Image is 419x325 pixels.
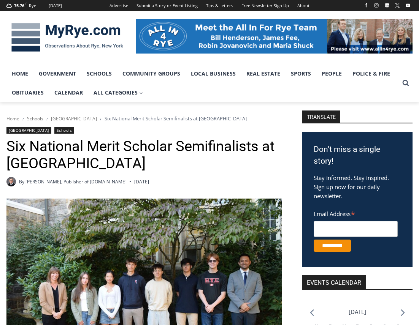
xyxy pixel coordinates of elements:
nav: Primary Navigation [6,64,399,103]
a: All Categories [88,83,148,102]
span: / [46,116,48,121]
h1: Six National Merit Scholar Semifinalists at [GEOGRAPHIC_DATA] [6,138,282,172]
img: All in for Rye [136,19,413,53]
div: Rye [29,2,36,9]
h3: Don't miss a single story! [314,144,401,167]
span: F [25,2,27,6]
button: View Search Form [399,76,413,90]
a: Home [6,115,19,122]
a: Community Groups [117,64,186,83]
a: Facebook [362,1,371,10]
a: Calendar [49,83,88,102]
a: Home [6,64,33,83]
a: [GEOGRAPHIC_DATA] [51,115,97,122]
a: Author image [6,177,16,186]
span: 75.76 [14,3,24,8]
span: By [19,178,24,185]
label: Email Address [314,206,398,220]
strong: TRANSLATE [302,110,340,123]
a: X [393,1,402,10]
a: Police & Fire [347,64,395,83]
a: People [316,64,347,83]
a: Local Business [186,64,241,83]
time: [DATE] [134,178,149,185]
span: / [100,116,102,121]
img: MyRye.com [6,18,128,57]
a: Linkedin [382,1,392,10]
nav: Breadcrumbs [6,115,282,122]
span: All Categories [94,88,143,97]
div: [DATE] [49,2,62,9]
span: Six National Merit Scholar Semifinalists at [GEOGRAPHIC_DATA] [105,115,247,122]
a: YouTube [403,1,413,10]
a: [PERSON_NAME], Publisher of [DOMAIN_NAME] [25,178,127,185]
p: Stay informed. Stay inspired. Sign up now for our daily newsletter. [314,173,401,200]
a: Real Estate [241,64,286,83]
a: Schools [54,127,74,134]
a: [GEOGRAPHIC_DATA] [6,127,51,134]
a: Obituaries [6,83,49,102]
a: Schools [27,115,43,122]
a: Next month [401,309,405,316]
a: Schools [81,64,117,83]
a: Previous month [310,309,314,316]
a: Government [33,64,81,83]
a: Sports [286,64,316,83]
li: [DATE] [349,307,366,317]
a: Instagram [372,1,381,10]
h2: Events Calendar [302,275,366,289]
span: / [22,116,24,121]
